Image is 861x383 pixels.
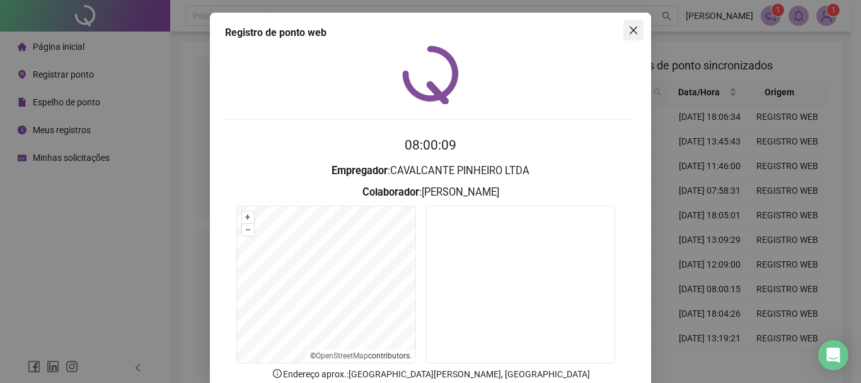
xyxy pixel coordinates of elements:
[242,211,254,223] button: +
[310,351,412,360] li: © contributors.
[402,45,459,104] img: QRPoint
[332,165,388,177] strong: Empregador
[316,351,368,360] a: OpenStreetMap
[225,25,636,40] div: Registro de ponto web
[362,186,419,198] strong: Colaborador
[628,25,639,35] span: close
[225,163,636,179] h3: : CAVALCANTE PINHEIRO LTDA
[225,367,636,381] p: Endereço aprox. : [GEOGRAPHIC_DATA][PERSON_NAME], [GEOGRAPHIC_DATA]
[405,138,456,153] time: 08:00:09
[623,20,644,40] button: Close
[242,224,254,236] button: –
[818,340,848,370] div: Open Intercom Messenger
[272,368,283,379] span: info-circle
[225,184,636,201] h3: : [PERSON_NAME]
